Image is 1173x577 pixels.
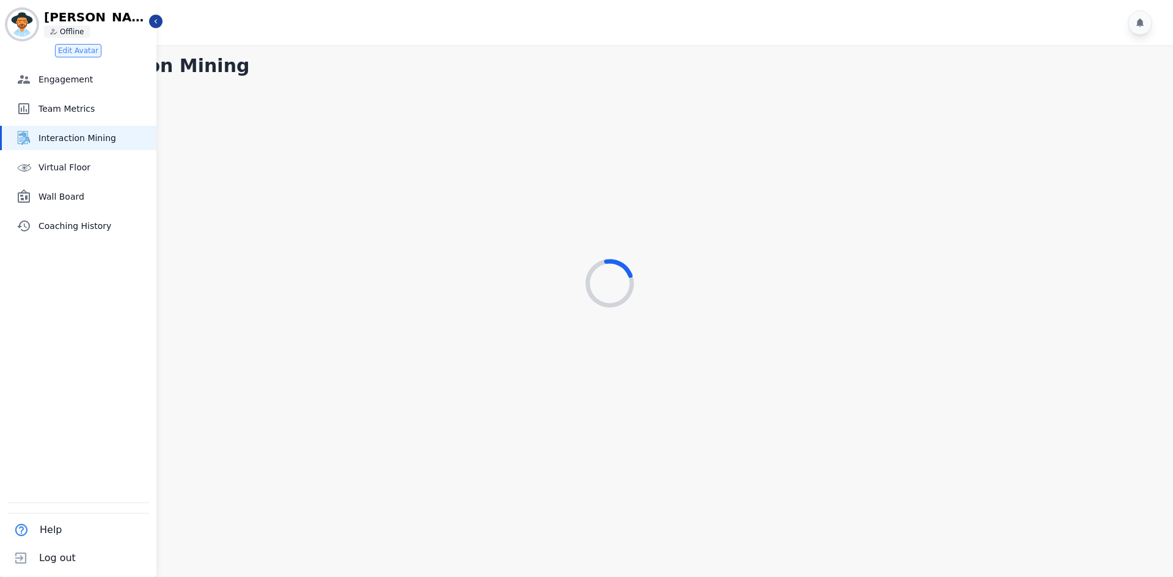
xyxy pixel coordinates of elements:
button: Log out [7,544,78,572]
a: Engagement [2,67,156,92]
p: [PERSON_NAME][EMAIL_ADDRESS][PERSON_NAME][DOMAIN_NAME] [44,11,148,23]
span: Virtual Floor [38,161,152,173]
button: Help [7,516,64,544]
button: Edit Avatar [55,44,101,57]
a: Interaction Mining [2,126,156,150]
p: Offline [60,27,84,37]
a: Coaching History [2,214,156,238]
a: Team Metrics [2,96,156,121]
img: person [50,28,57,35]
span: Wall Board [38,191,152,203]
span: Log out [39,551,76,565]
span: Coaching History [38,220,152,232]
span: Interaction Mining [38,132,152,144]
a: Wall Board [2,184,156,209]
span: Engagement [38,73,152,85]
span: Team Metrics [38,103,152,115]
a: Virtual Floor [2,155,156,180]
img: Bordered avatar [7,10,37,39]
span: Help [40,523,62,537]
